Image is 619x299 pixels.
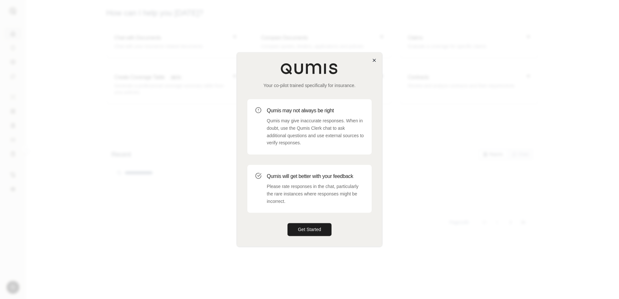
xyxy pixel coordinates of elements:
h3: Qumis may not always be right [267,107,364,115]
img: Qumis Logo [280,63,339,74]
p: Qumis may give inaccurate responses. When in doubt, use the Qumis Clerk chat to ask additional qu... [267,117,364,147]
h3: Qumis will get better with your feedback [267,172,364,180]
button: Get Started [287,223,332,236]
p: Your co-pilot trained specifically for insurance. [247,82,372,89]
p: Please rate responses in the chat, particularly the rare instances where responses might be incor... [267,183,364,205]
